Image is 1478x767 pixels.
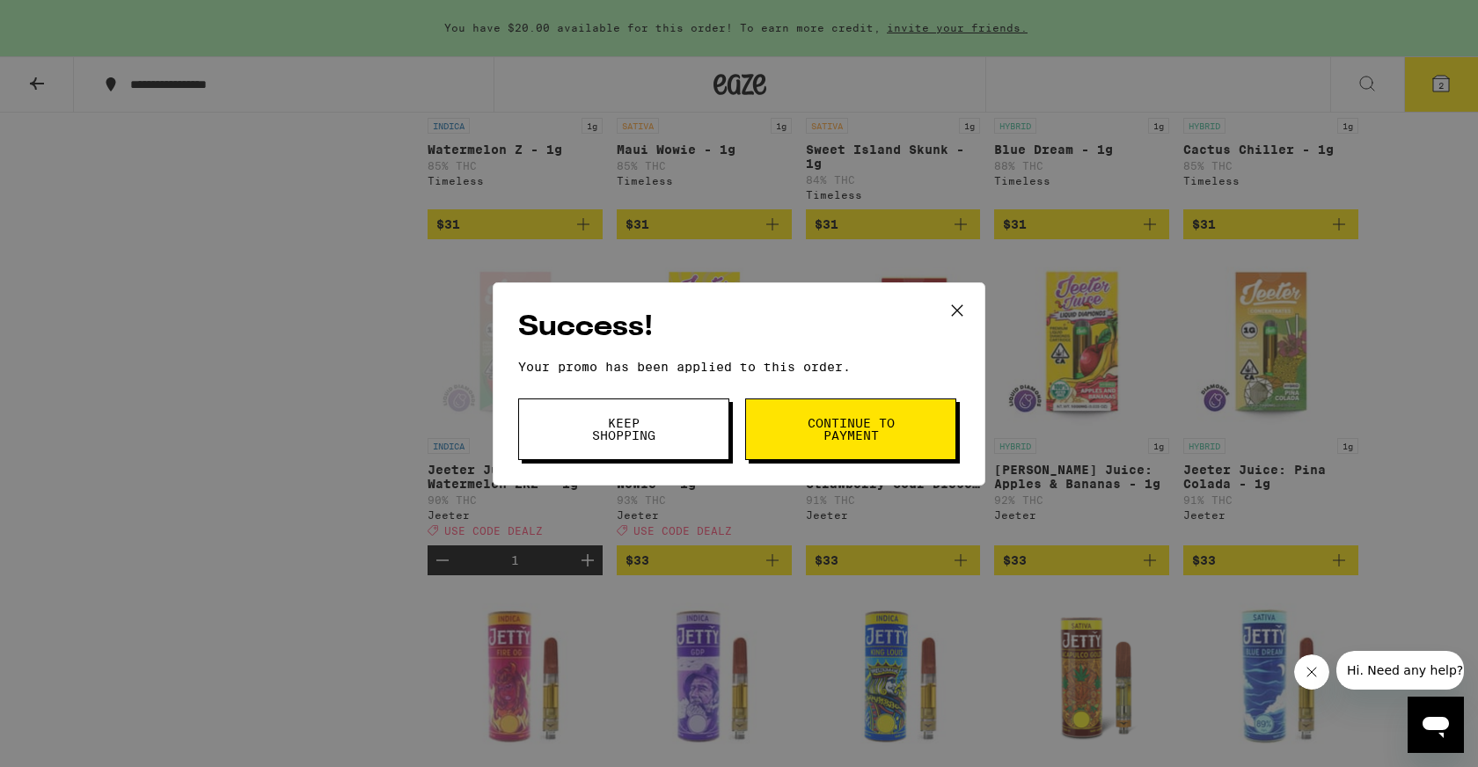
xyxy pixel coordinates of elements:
button: Keep Shopping [518,398,729,460]
p: Your promo has been applied to this order. [518,360,960,374]
span: Continue to payment [806,417,896,442]
h2: Success! [518,308,960,347]
iframe: Button to launch messaging window [1408,697,1464,753]
button: Continue to payment [745,398,956,460]
span: Keep Shopping [579,417,669,442]
iframe: Close message [1294,654,1329,690]
iframe: Message from company [1336,651,1464,690]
